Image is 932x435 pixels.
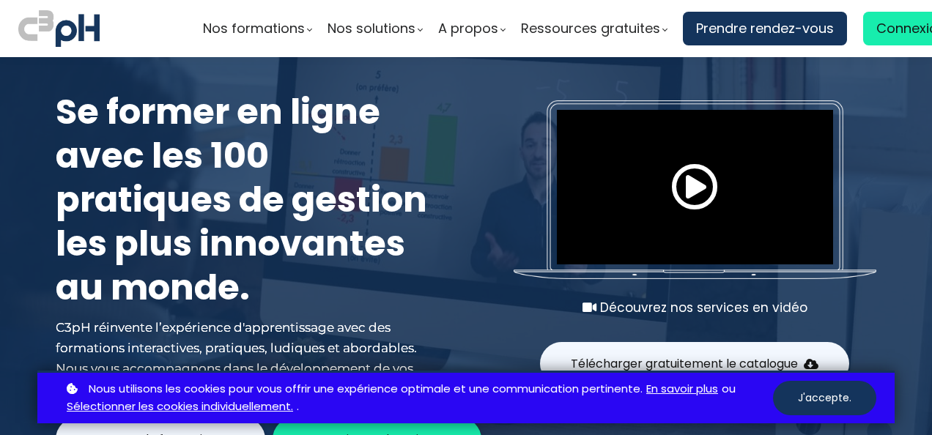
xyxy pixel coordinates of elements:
span: Nous utilisons les cookies pour vous offrir une expérience optimale et une communication pertinente. [89,380,643,398]
div: Découvrez nos services en vidéo [514,297,876,318]
div: C3pH réinvente l’expérience d'apprentissage avec des formations interactives, pratiques, ludiques... [56,317,437,399]
span: Prendre rendez-vous [696,18,834,40]
a: Prendre rendez-vous [683,12,847,45]
span: Nos solutions [328,18,415,40]
span: A propos [438,18,498,40]
span: Nos formations [203,18,305,40]
p: ou . [63,380,773,417]
img: logo C3PH [18,7,100,50]
span: Télécharger gratuitement le catalogue [571,354,798,373]
a: Sélectionner les cookies individuellement. [67,398,293,416]
h1: Se former en ligne avec les 100 pratiques de gestion les plus innovantes au monde. [56,90,437,310]
button: J'accepte. [773,381,876,415]
span: Ressources gratuites [521,18,660,40]
button: Télécharger gratuitement le catalogue [540,342,849,385]
a: En savoir plus [646,380,718,398]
